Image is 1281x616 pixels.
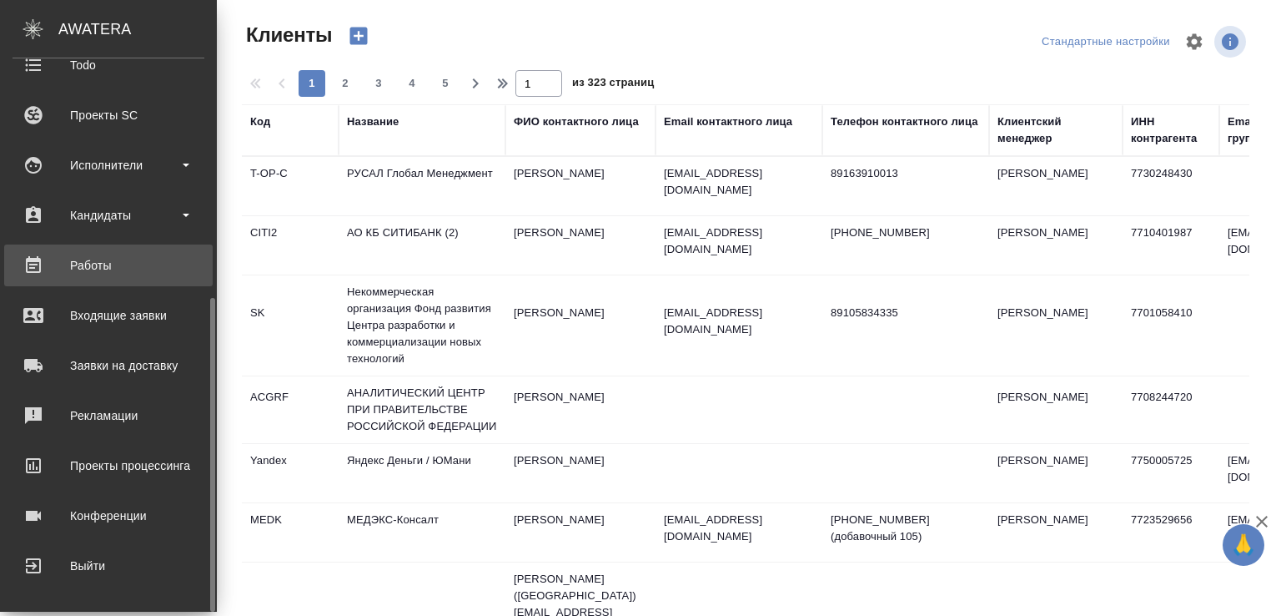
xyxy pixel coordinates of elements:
p: [PHONE_NUMBER] (добавочный 105) [831,512,981,545]
span: 2 [332,75,359,92]
div: Кандидаты [13,203,204,228]
td: Yandex [242,444,339,502]
p: [EMAIL_ADDRESS][DOMAIN_NAME] [664,305,814,338]
td: 7708244720 [1123,381,1219,439]
p: [EMAIL_ADDRESS][DOMAIN_NAME] [664,225,814,258]
a: Входящие заявки [4,295,213,336]
span: Настроить таблицу [1174,22,1214,62]
span: 🙏 [1229,528,1258,563]
p: [PHONE_NUMBER] [831,225,981,241]
div: Проекты процессинга [13,453,204,478]
button: 3 [365,70,392,97]
div: Телефон контактного лица [831,114,978,130]
div: Название [347,114,399,130]
td: 7701058410 [1123,296,1219,355]
button: Создать [339,22,379,50]
button: 🙏 [1223,524,1264,566]
div: Клиентский менеджер [997,114,1114,147]
button: 2 [332,70,359,97]
div: Заявки на доставку [13,353,204,378]
div: Код [250,114,270,130]
span: Клиенты [242,22,332,48]
td: 7723529656 [1123,503,1219,562]
td: [PERSON_NAME] [989,381,1123,439]
td: АО КБ СИТИБАНК (2) [339,216,505,275]
td: [PERSON_NAME] [505,157,656,215]
a: Работы [4,245,213,286]
td: [PERSON_NAME] [505,503,656,562]
td: Яндекс Деньги / ЮМани [339,444,505,502]
td: 7730248430 [1123,157,1219,215]
div: ФИО контактного лица [514,114,639,130]
p: 89163910013 [831,165,981,182]
td: [PERSON_NAME] [989,503,1123,562]
div: Выйти [13,553,204,578]
span: Посмотреть информацию [1214,26,1249,58]
div: split button [1037,29,1174,55]
a: Проекты процессинга [4,445,213,487]
td: [PERSON_NAME] [505,296,656,355]
td: [PERSON_NAME] [505,444,656,502]
div: Конференции [13,503,204,528]
td: РУСАЛ Глобал Менеджмент [339,157,505,215]
span: 3 [365,75,392,92]
div: ИНН контрагента [1131,114,1211,147]
td: [PERSON_NAME] [989,444,1123,502]
td: АНАЛИТИЧЕСКИЙ ЦЕНТР ПРИ ПРАВИТЕЛЬСТВЕ РОССИЙСКОЙ ФЕДЕРАЦИИ [339,376,505,443]
td: [PERSON_NAME] [989,216,1123,275]
td: [PERSON_NAME] [989,157,1123,215]
td: MEDK [242,503,339,562]
span: 4 [399,75,425,92]
div: Todo [13,53,204,78]
td: [PERSON_NAME] [989,296,1123,355]
td: SK [242,296,339,355]
td: [PERSON_NAME] [505,381,656,439]
a: Todo [4,44,213,86]
td: ACGRF [242,381,339,439]
p: [EMAIL_ADDRESS][DOMAIN_NAME] [664,512,814,545]
td: Некоммерческая организация Фонд развития Центра разработки и коммерциализации новых технологий [339,275,505,376]
div: Проекты SC [13,103,204,128]
a: Конференции [4,495,213,537]
span: из 323 страниц [572,73,654,97]
td: [PERSON_NAME] [505,216,656,275]
div: Рекламации [13,403,204,428]
td: T-OP-C [242,157,339,215]
div: Email контактного лица [664,114,792,130]
p: 89105834335 [831,305,981,321]
div: AWATERA [58,13,217,46]
button: 5 [432,70,459,97]
a: Заявки на доставку [4,345,213,386]
td: 7750005725 [1123,444,1219,502]
a: Рекламации [4,395,213,437]
p: [EMAIL_ADDRESS][DOMAIN_NAME] [664,165,814,199]
a: Выйти [4,545,213,587]
div: Исполнители [13,153,204,178]
a: Проекты SC [4,94,213,136]
span: 5 [432,75,459,92]
td: МЕДЭКС-Консалт [339,503,505,562]
button: 4 [399,70,425,97]
div: Работы [13,253,204,278]
td: 7710401987 [1123,216,1219,275]
div: Входящие заявки [13,303,204,328]
td: CITI2 [242,216,339,275]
